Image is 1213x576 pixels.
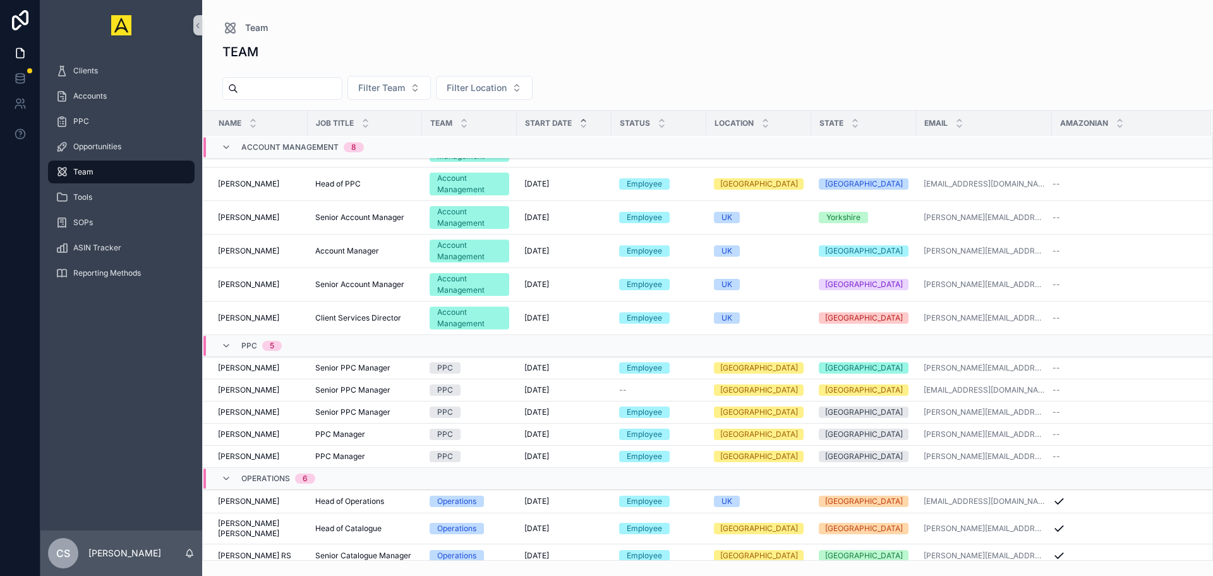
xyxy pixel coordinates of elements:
[524,279,549,290] span: [DATE]
[1053,279,1060,290] span: --
[241,341,257,351] span: PPC
[924,246,1044,256] a: [PERSON_NAME][EMAIL_ADDRESS][DOMAIN_NAME]
[437,451,453,462] div: PPC
[1053,429,1060,439] span: --
[924,524,1044,534] a: [PERSON_NAME][EMAIL_ADDRESS][DOMAIN_NAME]
[1053,313,1060,323] span: --
[218,496,279,506] span: [PERSON_NAME]
[241,474,290,484] span: Operations
[524,429,549,439] span: [DATE]
[525,118,572,128] span: Start Date
[48,135,195,158] a: Opportunities
[218,246,279,256] span: [PERSON_NAME]
[720,384,798,396] div: [GEOGRAPHIC_DATA]
[825,384,903,396] div: [GEOGRAPHIC_DATA]
[48,211,195,234] a: SOPs
[715,118,754,128] span: Location
[315,496,384,506] span: Head of Operations
[437,496,476,507] div: Operations
[437,362,453,374] div: PPC
[218,551,291,561] span: [PERSON_NAME] RS
[73,218,93,228] span: SOPs
[524,451,549,462] span: [DATE]
[218,385,279,395] span: [PERSON_NAME]
[40,51,202,301] div: scrollable content
[73,116,89,126] span: PPC
[218,518,300,539] span: [PERSON_NAME] [PERSON_NAME]
[1053,385,1060,395] span: --
[721,496,732,507] div: UK
[73,192,92,202] span: Tools
[924,363,1044,373] a: [PERSON_NAME][EMAIL_ADDRESS][DOMAIN_NAME]
[218,363,279,373] span: [PERSON_NAME]
[303,474,308,484] div: 6
[56,546,70,561] span: CS
[524,551,549,561] span: [DATE]
[720,362,798,374] div: [GEOGRAPHIC_DATA]
[924,451,1044,462] a: [PERSON_NAME][EMAIL_ADDRESS][DOMAIN_NAME]
[627,550,662,561] div: Employee
[524,524,549,534] span: [DATE]
[270,341,274,351] div: 5
[524,363,549,373] span: [DATE]
[222,20,268,35] a: Team
[437,240,502,262] div: Account Management
[627,451,662,462] div: Employee
[627,407,662,418] div: Employee
[358,82,405,94] span: Filter Team
[721,245,732,257] div: UK
[315,407,390,417] span: Senior PPC Manager
[315,363,390,373] span: Senior PPC Manager
[924,407,1044,417] a: [PERSON_NAME][EMAIL_ADDRESS][DOMAIN_NAME]
[627,362,662,374] div: Employee
[437,523,476,534] div: Operations
[627,429,662,440] div: Employee
[825,178,903,190] div: [GEOGRAPHIC_DATA]
[720,451,798,462] div: [GEOGRAPHIC_DATA]
[315,279,404,290] span: Senior Account Manager
[48,59,195,82] a: Clients
[924,118,948,128] span: Email
[218,451,279,462] span: [PERSON_NAME]
[73,66,98,76] span: Clients
[721,312,732,324] div: UK
[620,118,650,128] span: Status
[720,178,798,190] div: [GEOGRAPHIC_DATA]
[819,118,843,128] span: State
[924,279,1044,290] a: [PERSON_NAME][EMAIL_ADDRESS][DOMAIN_NAME]
[447,82,507,94] span: Filter Location
[315,429,365,439] span: PPC Manager
[222,43,258,61] h1: TEAM
[721,212,732,223] div: UK
[825,451,903,462] div: [GEOGRAPHIC_DATA]
[241,142,339,152] span: Account Management
[924,313,1044,323] a: [PERSON_NAME][EMAIL_ADDRESS][DOMAIN_NAME]
[524,407,549,417] span: [DATE]
[1053,363,1060,373] span: --
[245,21,268,34] span: Team
[825,407,903,418] div: [GEOGRAPHIC_DATA]
[430,118,452,128] span: Team
[524,212,549,223] span: [DATE]
[627,496,662,507] div: Employee
[1053,407,1060,417] span: --
[437,273,502,296] div: Account Management
[315,179,361,189] span: Head of PPC
[720,550,798,561] div: [GEOGRAPHIC_DATA]
[48,110,195,133] a: PPC
[48,236,195,259] a: ASIN Tracker
[825,523,903,534] div: [GEOGRAPHIC_DATA]
[1053,246,1060,256] span: --
[627,212,662,223] div: Employee
[315,524,382,534] span: Head of Catalogue
[826,212,860,223] div: Yorkshire
[437,206,502,229] div: Account Management
[924,551,1044,561] a: [PERSON_NAME][EMAIL_ADDRESS][DOMAIN_NAME]
[924,429,1044,439] a: [PERSON_NAME][EMAIL_ADDRESS][DOMAIN_NAME]
[825,362,903,374] div: [GEOGRAPHIC_DATA]
[315,451,365,462] span: PPC Manager
[619,385,627,395] span: --
[315,212,404,223] span: Senior Account Manager
[627,279,662,290] div: Employee
[315,246,379,256] span: Account Manager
